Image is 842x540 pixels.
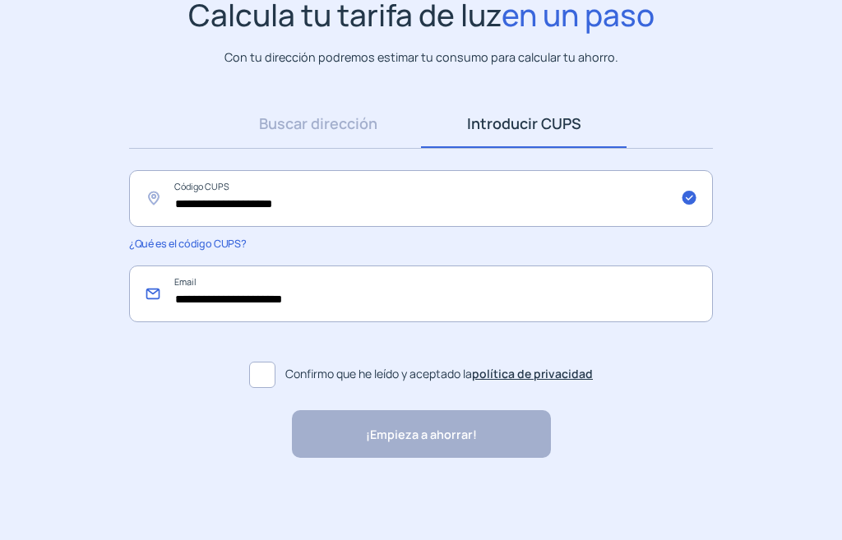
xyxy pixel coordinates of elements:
[472,366,593,381] a: política de privacidad
[215,99,421,148] a: Buscar dirección
[285,365,593,383] span: Confirmo que he leído y aceptado la
[224,48,618,67] p: Con tu dirección podremos estimar tu consumo para calcular tu ahorro.
[421,99,627,148] a: Introducir CUPS
[129,237,246,251] span: ¿Qué es el código CUPS?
